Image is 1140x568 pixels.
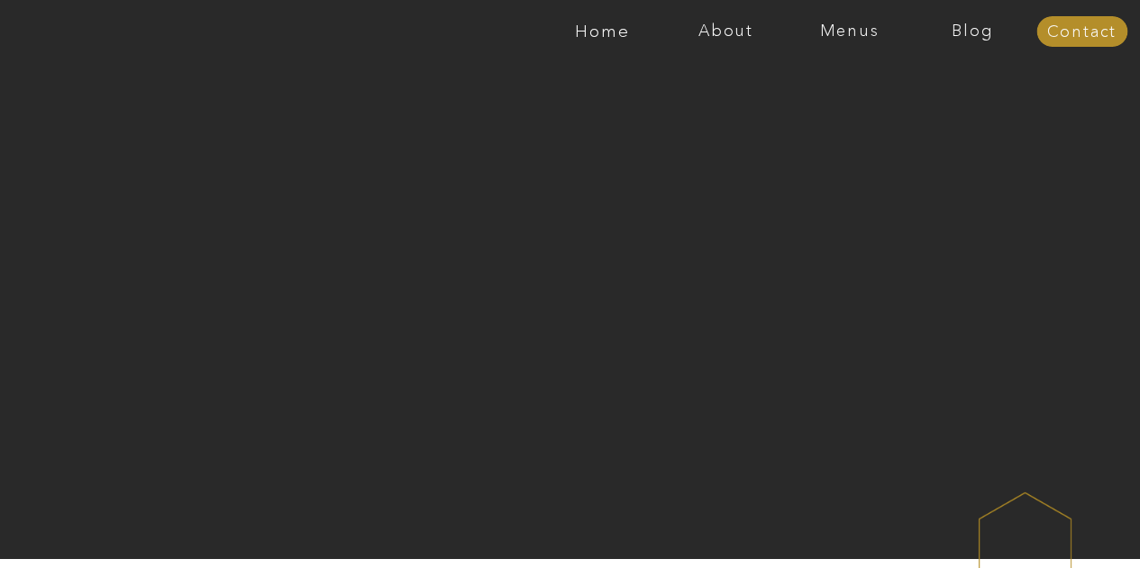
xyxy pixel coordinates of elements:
[1036,23,1127,41] a: Contact
[911,23,1035,41] a: Blog
[664,23,788,41] a: About
[541,23,664,41] a: Home
[788,23,911,41] a: Menus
